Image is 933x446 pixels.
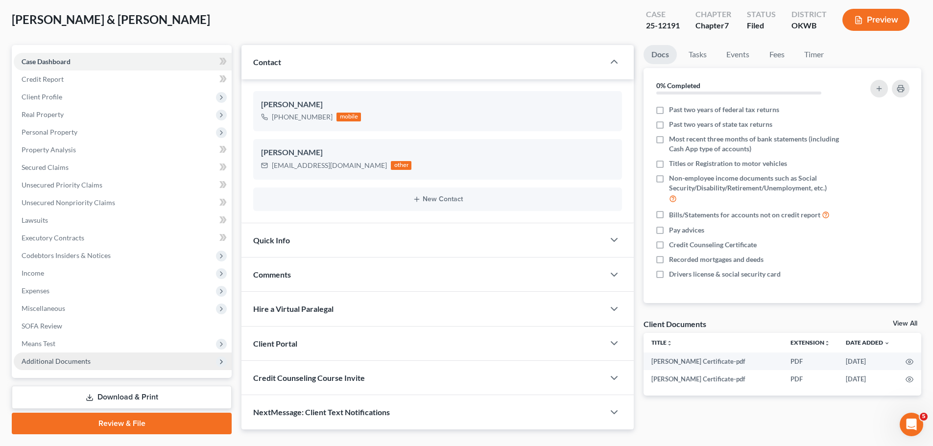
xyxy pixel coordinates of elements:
span: Credit Report [22,75,64,83]
div: Client Documents [644,319,706,329]
span: Credit Counseling Certificate [669,240,757,250]
div: Case [646,9,680,20]
span: Income [22,269,44,277]
span: Additional Documents [22,357,91,365]
div: Status [747,9,776,20]
i: expand_more [884,340,890,346]
div: [EMAIL_ADDRESS][DOMAIN_NAME] [272,161,387,170]
strong: 0% Completed [656,81,700,90]
span: Non-employee income documents such as Social Security/Disability/Retirement/Unemployment, etc.) [669,173,843,193]
span: Pay advices [669,225,704,235]
span: Hire a Virtual Paralegal [253,304,334,313]
span: Quick Info [253,235,290,245]
i: unfold_more [824,340,830,346]
button: Preview [842,9,909,31]
span: Recorded mortgages and deeds [669,255,764,264]
div: [PERSON_NAME] [261,147,614,159]
iframe: Intercom live chat [900,413,923,436]
div: Filed [747,20,776,31]
span: Contact [253,57,281,67]
span: NextMessage: Client Text Notifications [253,407,390,417]
td: PDF [783,370,838,388]
span: 5 [920,413,928,421]
div: OKWB [791,20,827,31]
a: Credit Report [14,70,232,88]
td: [PERSON_NAME] Certificate-pdf [644,370,783,388]
span: Executory Contracts [22,234,84,242]
span: Bills/Statements for accounts not on credit report [669,210,820,220]
a: Property Analysis [14,141,232,159]
a: Secured Claims [14,159,232,176]
span: Case Dashboard [22,57,71,66]
span: Unsecured Priority Claims [22,181,102,189]
span: Expenses [22,286,49,295]
span: Credit Counseling Course Invite [253,373,365,382]
span: 7 [724,21,729,30]
a: SOFA Review [14,317,232,335]
div: Chapter [695,20,731,31]
span: Means Test [22,339,55,348]
span: Personal Property [22,128,77,136]
a: Extensionunfold_more [790,339,830,346]
span: [PERSON_NAME] & [PERSON_NAME] [12,12,210,26]
a: Titleunfold_more [651,339,672,346]
span: Codebtors Insiders & Notices [22,251,111,259]
td: [DATE] [838,370,898,388]
span: Unsecured Nonpriority Claims [22,198,115,207]
span: Real Property [22,110,64,118]
i: unfold_more [667,340,672,346]
a: Fees [761,45,792,64]
td: [DATE] [838,352,898,370]
a: Unsecured Priority Claims [14,176,232,194]
span: Lawsuits [22,216,48,224]
div: other [391,161,411,170]
a: Unsecured Nonpriority Claims [14,194,232,211]
span: Property Analysis [22,145,76,154]
a: Lawsuits [14,211,232,229]
a: Events [718,45,757,64]
a: View All [893,320,917,327]
span: SOFA Review [22,322,62,330]
a: Tasks [681,45,715,64]
a: Review & File [12,413,232,434]
div: 25-12191 [646,20,680,31]
div: mobile [336,113,361,121]
button: New Contact [261,195,614,203]
div: Chapter [695,9,731,20]
span: Drivers license & social security card [669,269,781,279]
span: Past two years of federal tax returns [669,105,779,115]
div: [PERSON_NAME] [261,99,614,111]
span: Client Portal [253,339,297,348]
div: District [791,9,827,20]
td: PDF [783,352,838,370]
a: Timer [796,45,832,64]
span: Comments [253,270,291,279]
span: Most recent three months of bank statements (including Cash App type of accounts) [669,134,843,154]
a: Date Added expand_more [846,339,890,346]
a: Docs [644,45,677,64]
a: Case Dashboard [14,53,232,70]
span: Miscellaneous [22,304,65,312]
td: [PERSON_NAME] Certificate-pdf [644,352,783,370]
span: Client Profile [22,93,62,101]
div: [PHONE_NUMBER] [272,112,333,122]
span: Secured Claims [22,163,69,171]
a: Executory Contracts [14,229,232,247]
span: Past two years of state tax returns [669,119,772,129]
span: Titles or Registration to motor vehicles [669,159,787,168]
a: Download & Print [12,386,232,409]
